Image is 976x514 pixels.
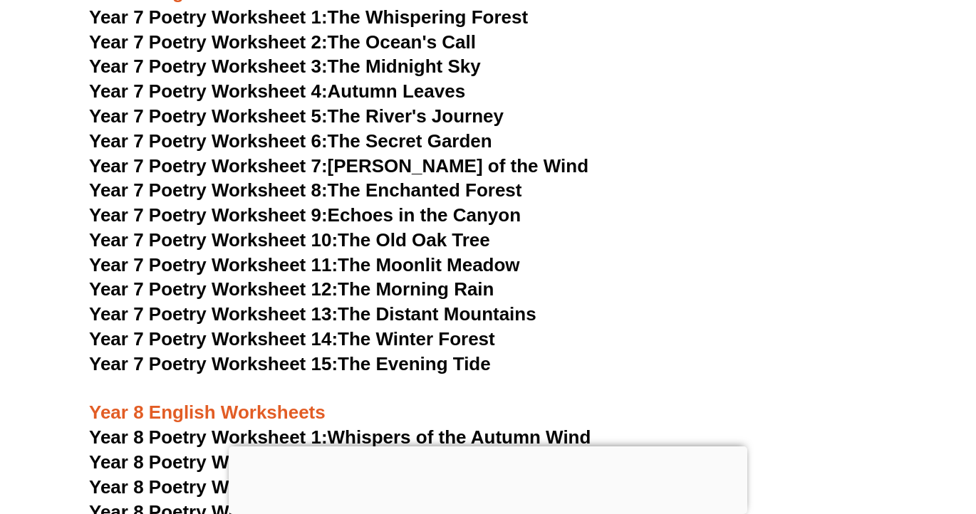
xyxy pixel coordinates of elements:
[89,130,328,152] span: Year 7 Poetry Worksheet 6:
[89,31,476,53] a: Year 7 Poetry Worksheet 2:The Ocean's Call
[89,328,338,350] span: Year 7 Poetry Worksheet 14:
[89,254,520,276] a: Year 7 Poetry Worksheet 11:The Moonlit Meadow
[89,204,328,226] span: Year 7 Poetry Worksheet 9:
[89,6,528,28] a: Year 7 Poetry Worksheet 1:The Whispering Forest
[89,451,328,473] span: Year 8 Poetry Worksheet 2:
[89,328,495,350] a: Year 7 Poetry Worksheet 14:The Winter Forest
[732,353,976,514] iframe: Chat Widget
[89,179,521,201] a: Year 7 Poetry Worksheet 8:The Enchanted Forest
[89,229,490,251] a: Year 7 Poetry Worksheet 10:The Old Oak Tree
[89,56,481,77] a: Year 7 Poetry Worksheet 3:The Midnight Sky
[89,476,328,498] span: Year 8 Poetry Worksheet 3:
[89,80,328,102] span: Year 7 Poetry Worksheet 4:
[89,303,536,325] a: Year 7 Poetry Worksheet 13:The Distant Mountains
[89,31,328,53] span: Year 7 Poetry Worksheet 2:
[89,278,494,300] a: Year 7 Poetry Worksheet 12:The Morning Rain
[89,377,887,426] h3: Year 8 English Worksheets
[89,204,521,226] a: Year 7 Poetry Worksheet 9:Echoes in the Canyon
[229,446,747,510] iframe: Advertisement
[89,303,338,325] span: Year 7 Poetry Worksheet 13:
[89,80,465,102] a: Year 7 Poetry Worksheet 4:Autumn Leaves
[89,56,328,77] span: Year 7 Poetry Worksheet 3:
[89,155,588,177] a: Year 7 Poetry Worksheet 7:[PERSON_NAME] of the Wind
[89,105,504,127] a: Year 7 Poetry Worksheet 5:The River's Journey
[89,476,560,498] a: Year 8 Poetry Worksheet 3:The Clock Tower's Lament
[89,155,328,177] span: Year 7 Poetry Worksheet 7:
[89,353,491,374] a: Year 7 Poetry Worksheet 15:The Evening Tide
[89,179,328,201] span: Year 7 Poetry Worksheet 8:
[89,426,328,448] span: Year 8 Poetry Worksheet 1:
[89,254,338,276] span: Year 7 Poetry Worksheet 11:
[89,229,338,251] span: Year 7 Poetry Worksheet 10:
[89,451,598,473] a: Year 8 Poetry Worksheet 2:Echoes of the Forgotten Shore
[89,130,492,152] a: Year 7 Poetry Worksheet 6:The Secret Garden
[89,6,328,28] span: Year 7 Poetry Worksheet 1:
[89,426,591,448] a: Year 8 Poetry Worksheet 1:Whispers of the Autumn Wind
[89,353,338,374] span: Year 7 Poetry Worksheet 15:
[89,105,328,127] span: Year 7 Poetry Worksheet 5:
[89,278,338,300] span: Year 7 Poetry Worksheet 12:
